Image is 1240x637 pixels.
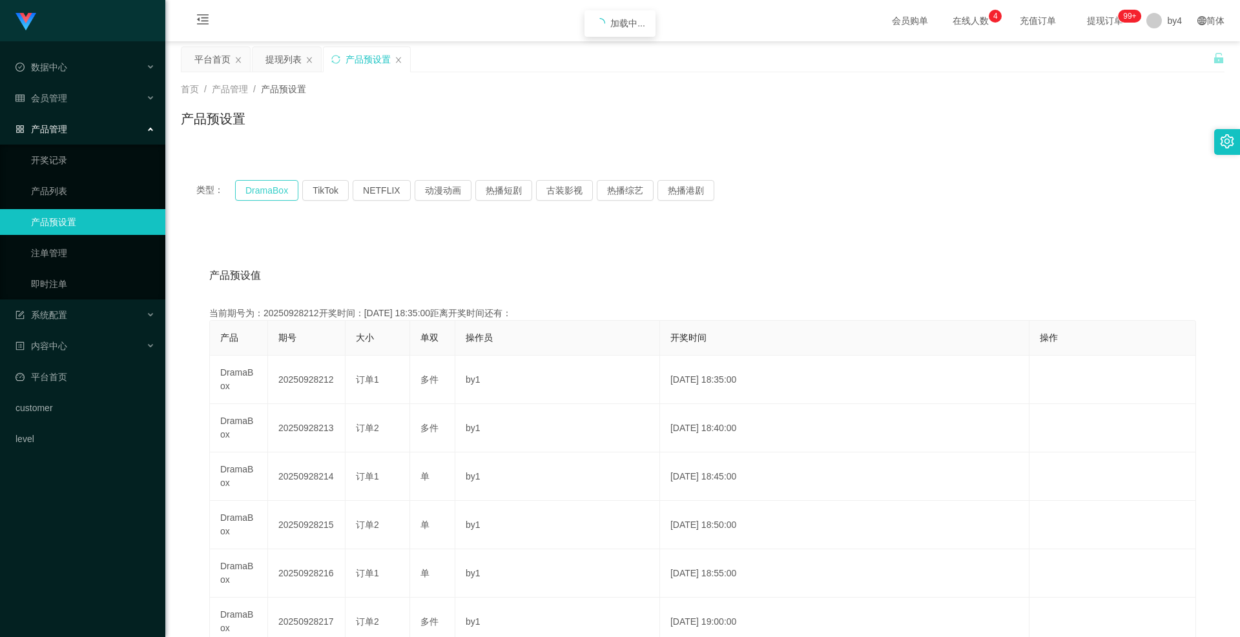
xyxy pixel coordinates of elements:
i: icon: loading [595,18,605,28]
i: 图标: close [395,56,402,64]
td: [DATE] 18:40:00 [660,404,1029,452]
button: 热播港剧 [657,180,714,201]
td: [DATE] 18:35:00 [660,356,1029,404]
span: 单 [420,520,429,530]
i: 图标: close [234,56,242,64]
td: [DATE] 18:50:00 [660,501,1029,549]
div: 提现列表 [265,47,302,72]
span: 提现订单 [1080,16,1130,25]
div: 平台首页 [194,47,231,72]
a: 产品预设置 [31,209,155,235]
img: logo.9652507e.png [15,13,36,31]
p: 4 [993,10,998,23]
span: 订单2 [356,423,379,433]
i: 图标: sync [331,55,340,64]
span: 多件 [420,423,439,433]
span: 期号 [278,332,296,343]
i: 图标: close [305,56,313,64]
td: [DATE] 18:45:00 [660,452,1029,501]
button: DramaBox [235,180,298,201]
td: 20250928212 [268,356,346,404]
button: 古装影视 [536,180,593,201]
td: 20250928213 [268,404,346,452]
span: 数据中心 [15,62,67,72]
i: 图标: global [1197,16,1206,25]
i: 图标: form [15,310,25,319]
td: 20250928214 [268,452,346,501]
td: 20250928216 [268,549,346,598]
i: 图标: setting [1220,134,1234,148]
span: 首页 [181,84,199,94]
span: 订单2 [356,616,379,627]
td: by1 [455,501,660,549]
td: DramaBox [210,452,268,501]
span: 多件 [420,616,439,627]
button: NETFLIX [353,180,411,201]
span: 加载中... [610,18,645,28]
td: [DATE] 18:55:00 [660,549,1029,598]
i: 图标: profile [15,341,25,350]
i: 图标: appstore-o [15,125,25,134]
span: 在线人数 [946,16,995,25]
a: 图标: dashboard平台首页 [15,364,155,390]
span: 订单2 [356,520,379,530]
i: 图标: unlock [1213,52,1224,64]
button: TikTok [302,180,349,201]
span: 单 [420,471,429,481]
span: 订单1 [356,471,379,481]
a: 产品列表 [31,178,155,204]
button: 动漫动画 [415,180,471,201]
span: 订单1 [356,374,379,385]
span: 单 [420,568,429,578]
span: 操作 [1040,332,1058,343]
span: 会员管理 [15,93,67,103]
span: 操作员 [466,332,493,343]
span: 订单1 [356,568,379,578]
a: 即时注单 [31,271,155,297]
td: DramaBox [210,404,268,452]
span: / [204,84,207,94]
i: 图标: menu-fold [181,1,225,42]
td: DramaBox [210,356,268,404]
td: by1 [455,356,660,404]
span: 充值订单 [1013,16,1062,25]
span: 产品 [220,332,238,343]
a: level [15,426,155,452]
a: 注单管理 [31,240,155,266]
span: 单双 [420,332,439,343]
button: 热播短剧 [475,180,532,201]
div: 当前期号为：20250928212开奖时间：[DATE] 18:35:00距离开奖时间还有： [209,307,1196,320]
span: 大小 [356,332,374,343]
span: 产品管理 [212,84,248,94]
h1: 产品预设置 [181,109,245,128]
span: 多件 [420,374,439,385]
span: 产品管理 [15,124,67,134]
span: 类型： [196,180,235,201]
span: 产品预设置 [261,84,306,94]
span: 产品预设值 [209,268,261,283]
sup: 4 [989,10,1002,23]
span: 系统配置 [15,310,67,320]
span: 开奖时间 [670,332,707,343]
span: 内容中心 [15,341,67,351]
span: / [253,84,256,94]
i: 图标: table [15,94,25,103]
td: by1 [455,549,660,598]
td: DramaBox [210,501,268,549]
td: by1 [455,452,660,501]
a: 开奖记录 [31,147,155,173]
button: 热播综艺 [597,180,654,201]
sup: 333 [1118,10,1141,23]
i: 图标: check-circle-o [15,63,25,72]
a: customer [15,395,155,421]
td: 20250928215 [268,501,346,549]
div: 产品预设置 [346,47,391,72]
td: by1 [455,404,660,452]
td: DramaBox [210,549,268,598]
